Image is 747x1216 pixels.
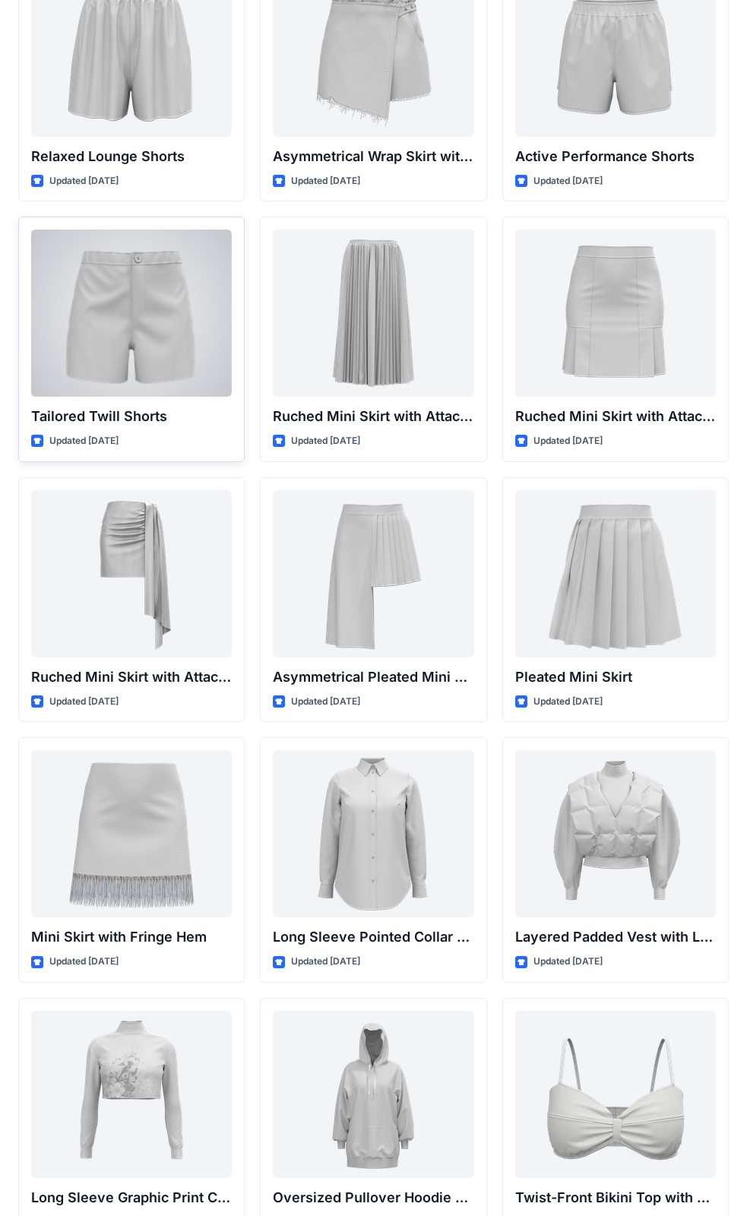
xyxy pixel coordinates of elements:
[515,667,716,688] p: Pleated Mini Skirt
[31,750,232,917] a: Mini Skirt with Fringe Hem
[291,694,360,710] p: Updated [DATE]
[515,490,716,657] a: Pleated Mini Skirt
[31,146,232,167] p: Relaxed Lounge Shorts
[31,230,232,397] a: Tailored Twill Shorts
[533,694,603,710] p: Updated [DATE]
[515,1011,716,1178] a: Twist-Front Bikini Top with Thin Straps
[515,230,716,397] a: Ruched Mini Skirt with Attached Draped Panel
[533,173,603,189] p: Updated [DATE]
[31,667,232,688] p: Ruched Mini Skirt with Attached Draped Panel
[273,750,473,917] a: Long Sleeve Pointed Collar Button-Up Shirt
[291,433,360,449] p: Updated [DATE]
[31,1011,232,1178] a: Long Sleeve Graphic Print Cropped Turtleneck
[515,1187,716,1208] p: Twist-Front Bikini Top with Thin Straps
[273,490,473,657] a: Asymmetrical Pleated Mini Skirt with Drape
[31,406,232,427] p: Tailored Twill Shorts
[291,954,360,970] p: Updated [DATE]
[49,173,119,189] p: Updated [DATE]
[515,146,716,167] p: Active Performance Shorts
[291,173,360,189] p: Updated [DATE]
[31,1187,232,1208] p: Long Sleeve Graphic Print Cropped Turtleneck
[31,926,232,948] p: Mini Skirt with Fringe Hem
[273,406,473,427] p: Ruched Mini Skirt with Attached Draped Panel
[273,926,473,948] p: Long Sleeve Pointed Collar Button-Up Shirt
[49,954,119,970] p: Updated [DATE]
[273,667,473,688] p: Asymmetrical Pleated Mini Skirt with Drape
[533,433,603,449] p: Updated [DATE]
[273,1011,473,1178] a: Oversized Pullover Hoodie with Front Pocket
[273,146,473,167] p: Asymmetrical Wrap Skirt with Ruffle Waist
[515,406,716,427] p: Ruched Mini Skirt with Attached Draped Panel
[273,1187,473,1208] p: Oversized Pullover Hoodie with Front Pocket
[31,490,232,657] a: Ruched Mini Skirt with Attached Draped Panel
[533,954,603,970] p: Updated [DATE]
[273,230,473,397] a: Ruched Mini Skirt with Attached Draped Panel
[49,694,119,710] p: Updated [DATE]
[515,750,716,917] a: Layered Padded Vest with Long Sleeve Top
[49,433,119,449] p: Updated [DATE]
[515,926,716,948] p: Layered Padded Vest with Long Sleeve Top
